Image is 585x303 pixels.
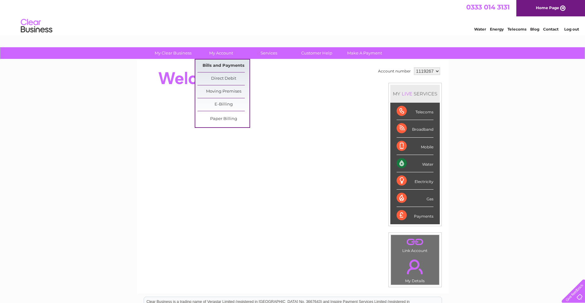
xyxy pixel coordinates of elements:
[198,98,249,111] a: E-Billing
[397,155,433,172] div: Water
[543,27,559,31] a: Contact
[391,254,439,285] td: My Details
[339,47,391,59] a: Make A Payment
[400,91,414,97] div: LIVE
[147,47,199,59] a: My Clear Business
[474,27,486,31] a: Water
[198,72,249,85] a: Direct Debit
[20,16,53,36] img: logo.png
[397,207,433,224] div: Payments
[397,120,433,137] div: Broadband
[198,60,249,72] a: Bills and Payments
[243,47,295,59] a: Services
[490,27,504,31] a: Energy
[530,27,539,31] a: Blog
[391,235,439,254] td: Link Account
[198,113,249,125] a: Paper Billing
[397,138,433,155] div: Mobile
[397,172,433,190] div: Electricity
[397,103,433,120] div: Telecoms
[393,237,438,248] a: .
[466,3,510,11] a: 0333 014 3131
[376,66,412,77] td: Account number
[397,190,433,207] div: Gas
[508,27,526,31] a: Telecoms
[390,85,440,103] div: MY SERVICES
[144,3,442,31] div: Clear Business is a trading name of Verastar Limited (registered in [GEOGRAPHIC_DATA] No. 3667643...
[195,47,247,59] a: My Account
[291,47,343,59] a: Customer Help
[564,27,579,31] a: Log out
[198,85,249,98] a: Moving Premises
[393,256,438,278] a: .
